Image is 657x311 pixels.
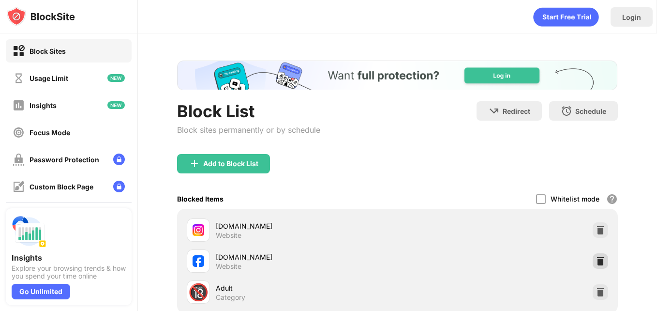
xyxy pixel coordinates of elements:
div: 🔞 [188,282,209,302]
div: Insights [12,253,126,263]
img: block-on.svg [13,45,25,57]
img: favicons [193,224,204,236]
img: new-icon.svg [107,101,125,109]
div: Website [216,262,241,271]
div: Explore your browsing trends & how you spend your time online [12,264,126,280]
div: animation [533,7,599,27]
div: Redirect [503,107,530,115]
img: favicons [193,255,204,267]
img: new-icon.svg [107,74,125,82]
div: Go Unlimited [12,284,70,299]
div: Add to Block List [203,160,258,168]
img: logo-blocksite.svg [7,7,75,26]
div: Custom Block Page [30,183,93,191]
img: password-protection-off.svg [13,154,25,166]
div: Password Protection [30,155,99,164]
div: Focus Mode [30,128,70,137]
div: [DOMAIN_NAME] [216,252,397,262]
div: Block sites permanently or by schedule [177,125,320,135]
div: Block Sites [30,47,66,55]
div: Category [216,293,245,302]
div: [DOMAIN_NAME] [216,221,397,231]
iframe: Banner [177,61,617,90]
img: lock-menu.svg [113,181,125,192]
div: Blocked Items [177,195,224,203]
img: customize-block-page-off.svg [13,181,25,193]
div: Schedule [575,107,606,115]
img: focus-off.svg [13,126,25,139]
img: push-insights.svg [12,214,46,249]
div: Whitelist mode [551,195,599,203]
img: insights-off.svg [13,99,25,111]
div: Adult [216,283,397,293]
div: Login [622,13,641,21]
div: Usage Limit [30,74,68,82]
img: time-usage-off.svg [13,72,25,84]
div: Block List [177,101,320,121]
div: Website [216,231,241,240]
div: Insights [30,101,57,109]
img: lock-menu.svg [113,154,125,165]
